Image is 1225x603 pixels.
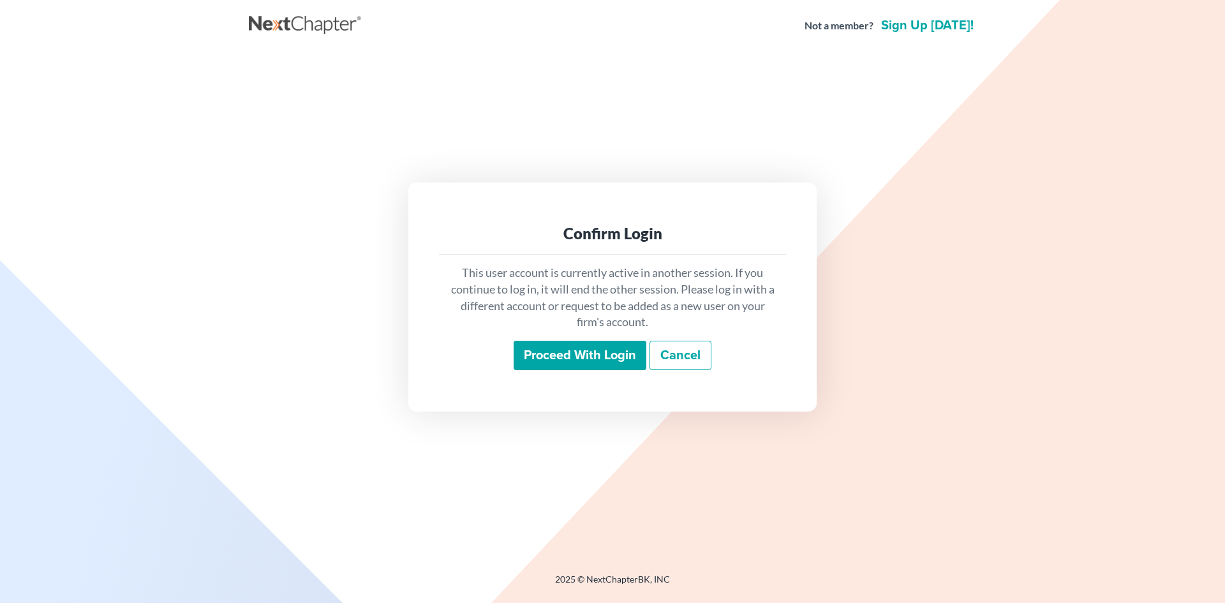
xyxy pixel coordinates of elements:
a: Sign up [DATE]! [879,19,976,32]
div: Confirm Login [449,223,776,244]
input: Proceed with login [514,341,646,370]
strong: Not a member? [805,19,873,33]
div: 2025 © NextChapterBK, INC [249,573,976,596]
a: Cancel [650,341,711,370]
p: This user account is currently active in another session. If you continue to log in, it will end ... [449,265,776,331]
